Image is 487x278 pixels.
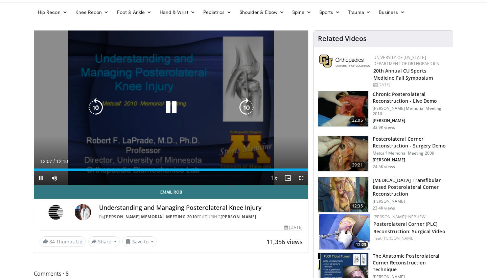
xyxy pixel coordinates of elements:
[71,5,113,19] a: Knee Recon
[315,5,344,19] a: Sports
[373,164,395,170] p: 24.5K views
[375,5,409,19] a: Business
[88,236,120,247] button: Share
[344,5,375,19] a: Trauma
[373,221,445,234] a: Posterolateral Corner (PLC) Reconstruction: Surgical Video
[40,236,86,247] a: 84 Thumbs Up
[40,159,52,164] span: 12:07
[373,55,439,66] a: University of [US_STATE] Department of Orthopaedics
[156,5,199,19] a: Hand & Wrist
[318,136,368,171] img: 672741_3.png.150x105_q85_crop-smart_upscale.jpg
[373,136,449,149] h3: Posterolateral Corner Reconstruction - Surgery Demo
[318,91,368,126] img: lap_3.png.150x105_q85_crop-smart_upscale.jpg
[122,236,157,247] button: Save to
[373,151,449,156] p: Metcalf Memorial Meeting 2009
[373,82,447,88] div: [DATE]
[56,159,68,164] span: 12:10
[373,67,433,81] a: 20th Annual CU Sports Medicine Fall Symposium
[268,171,281,185] button: Playback Rate
[295,171,308,185] button: Fullscreen
[53,159,55,164] span: /
[373,106,449,117] p: [PERSON_NAME] Memorial Meeting 2010
[34,269,308,278] span: Comments 8
[266,238,303,246] span: 11,356 views
[373,214,425,220] a: [PERSON_NAME]+Nephew
[373,205,395,211] p: 23.4K views
[349,162,366,168] span: 29:21
[318,177,449,213] a: 12:35 [MEDICAL_DATA] Transfibular Based Posterolateral Corner Reconstruction [PERSON_NAME] 23.4K ...
[373,177,449,197] h3: [MEDICAL_DATA] Transfibular Based Posterolateral Corner Reconstruction
[318,136,449,172] a: 29:21 Posterolateral Corner Reconstruction - Surgery Demo Metcalf Memorial Meeting 2009 [PERSON_N...
[349,117,366,124] span: 32:05
[373,125,395,130] p: 33.9K views
[373,235,447,241] div: Feat.
[373,118,449,123] p: [PERSON_NAME]
[319,214,370,250] a: 12:23
[99,214,303,220] div: By FEATURING
[75,204,91,220] img: Avatar
[34,31,308,185] video-js: Video Player
[318,177,368,213] img: Arciero_-_PLC_3.png.150x105_q85_crop-smart_upscale.jpg
[49,238,55,245] span: 84
[382,235,415,241] a: [PERSON_NAME]
[373,91,449,104] h3: Chronic Posterolateral Reconstruction - Live Demo
[34,171,48,185] button: Pause
[319,55,370,67] img: 355603a8-37da-49b6-856f-e00d7e9307d3.png.150x105_q85_autocrop_double_scale_upscale_version-0.2.png
[373,157,449,163] p: [PERSON_NAME]
[113,5,156,19] a: Foot & Ankle
[281,171,295,185] button: Enable picture-in-picture mode
[34,5,71,19] a: Hip Recon
[318,35,367,43] h4: Related Videos
[319,214,370,250] img: aa71ed70-e7f5-4b18-9de6-7588daab5da2.150x105_q85_crop-smart_upscale.jpg
[318,91,449,130] a: 32:05 Chronic Posterolateral Reconstruction - Live Demo [PERSON_NAME] Memorial Meeting 2010 [PERS...
[99,204,303,212] h4: Understanding and Managing Posterolateral Knee Injury
[288,5,315,19] a: Spine
[349,203,366,210] span: 12:35
[104,214,197,220] a: [PERSON_NAME] Memorial Meeting 2010
[34,185,308,199] a: Email Rob
[221,214,256,220] a: [PERSON_NAME]
[34,168,308,171] div: Progress Bar
[354,242,368,248] span: 12:23
[48,171,61,185] button: Mute
[373,199,449,204] p: [PERSON_NAME]
[40,204,72,220] img: Metcalf Memorial Meeting 2010
[373,253,449,273] h3: The Anatomic Posterolateral Corner Reconstruction Technique
[284,224,302,231] div: [DATE]
[235,5,288,19] a: Shoulder & Elbow
[199,5,235,19] a: Pediatrics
